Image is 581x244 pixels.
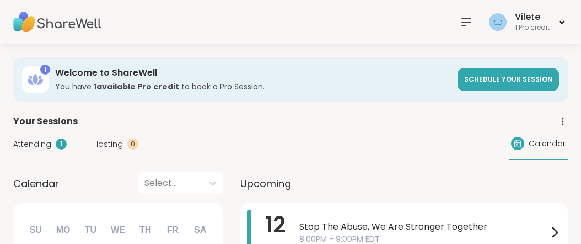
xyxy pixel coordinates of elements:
[299,220,548,234] span: Stop The Abuse, We Are Stronger Together
[78,218,103,242] div: Tu
[515,11,550,23] div: Vilete
[13,115,78,128] span: Your Sessions
[133,218,158,242] div: Th
[13,3,101,41] img: ShareWell Nav Logo
[464,75,552,84] span: Schedule your session
[40,65,50,75] div: 1
[515,23,550,33] div: 1 Pro credit
[94,81,179,92] b: 1 available Pro credit
[529,138,566,150] span: Calendar
[160,218,185,242] div: Fr
[24,218,48,242] div: Su
[458,68,559,91] a: Schedule your session
[51,218,75,242] div: Mo
[188,218,212,242] div: Sa
[489,13,507,31] img: Vilete
[13,139,51,150] span: Attending
[127,139,138,150] div: 0
[13,176,59,191] span: Calendar
[106,218,130,242] div: We
[56,139,67,150] div: 1
[240,176,291,191] span: Upcoming
[93,139,123,150] span: Hosting
[265,209,286,240] span: 12
[55,67,451,79] h3: Welcome to ShareWell
[55,81,451,92] h3: You have to book a Pro Session.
